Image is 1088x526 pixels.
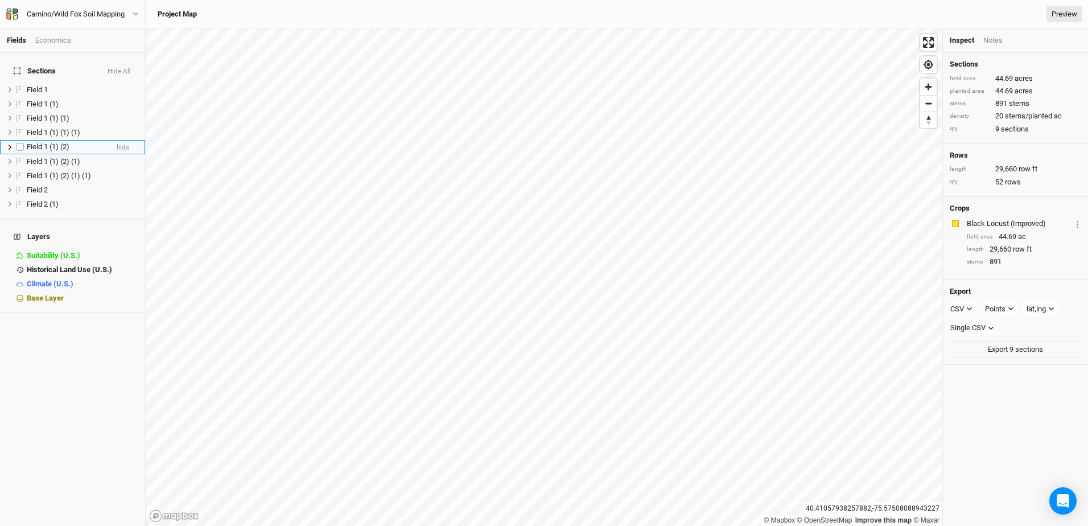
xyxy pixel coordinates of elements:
[855,516,912,524] a: Improve this map
[803,503,942,515] div: 40.41057938257882 , -75.57508088943227
[920,112,937,128] span: Reset bearing to north
[967,245,984,254] div: length
[950,100,990,108] div: stems
[950,125,990,133] div: qty
[117,140,129,154] span: hide
[950,287,1081,296] h4: Export
[146,28,942,526] canvas: Map
[27,128,138,137] div: Field 1 (1) (1) (1)
[35,35,71,46] div: Economics
[6,8,139,20] button: Camino/Wild Fox Soil Mapping
[7,36,26,44] a: Fields
[1049,487,1077,515] div: Open Intercom Messenger
[1015,73,1033,84] span: acres
[1021,301,1060,318] button: lat,lng
[27,200,59,208] span: Field 2 (1)
[27,251,80,260] span: Suitability (U.S.)
[983,35,1003,46] div: Notes
[14,67,56,76] span: Sections
[967,232,1081,242] div: 44.69
[27,114,69,122] span: Field 1 (1) (1)
[950,98,1081,109] div: 891
[1019,164,1037,174] span: row ft
[967,233,993,241] div: field area
[950,341,1081,358] button: Export 9 sections
[950,73,1081,84] div: 44.69
[797,516,852,524] a: OpenStreetMap
[27,142,108,151] div: Field 1 (1) (2)
[1046,6,1082,23] a: Preview
[985,303,1005,315] div: Points
[7,225,138,248] h4: Layers
[27,142,69,151] span: Field 1 (1) (2)
[27,128,80,137] span: Field 1 (1) (1) (1)
[27,280,138,289] div: Climate (U.S.)
[950,112,990,121] div: density
[27,294,64,302] span: Base Layer
[27,157,138,166] div: Field 1 (1) (2) (1)
[920,95,937,112] button: Zoom out
[27,100,59,108] span: Field 1 (1)
[920,96,937,112] span: Zoom out
[27,280,73,288] span: Climate (U.S.)
[950,75,990,83] div: field area
[1013,244,1032,254] span: row ft
[27,114,138,123] div: Field 1 (1) (1)
[950,151,1081,160] h4: Rows
[27,186,48,194] span: Field 2
[149,509,199,523] a: Mapbox logo
[950,204,970,213] h4: Crops
[950,164,1081,174] div: 29,660
[967,219,1071,229] div: Black Locust (Improved)
[945,301,978,318] button: CSV
[27,265,138,274] div: Historical Land Use (U.S.)
[1074,217,1081,230] button: Crop Usage
[967,257,1081,267] div: 891
[950,60,1081,69] h4: Sections
[27,85,138,94] div: Field 1
[27,251,138,260] div: Suitability (U.S.)
[950,124,1081,134] div: 9
[950,177,1081,187] div: 52
[967,258,984,266] div: stems
[27,157,80,166] span: Field 1 (1) (2) (1)
[27,265,112,274] span: Historical Land Use (U.S.)
[1009,98,1029,109] span: stems
[27,100,138,109] div: Field 1 (1)
[27,186,138,195] div: Field 2
[913,516,939,524] a: Maxar
[950,178,990,186] div: qty
[1005,111,1062,121] span: stems/planted ac
[158,10,197,19] h3: Project Map
[950,87,990,96] div: planted area
[950,303,964,315] div: CSV
[27,171,91,180] span: Field 1 (1) (2) (1) (1)
[967,244,1081,254] div: 29,660
[920,79,937,95] button: Zoom in
[1018,232,1026,242] span: ac
[920,112,937,128] button: Reset bearing to north
[950,86,1081,96] div: 44.69
[27,171,138,180] div: Field 1 (1) (2) (1) (1)
[920,56,937,73] button: Find my location
[1027,303,1046,315] div: lat,lng
[27,9,125,20] div: Camino/Wild Fox Soil Mapping
[950,322,986,334] div: Single CSV
[950,35,974,46] div: Inspect
[980,301,1019,318] button: Points
[945,319,999,336] button: Single CSV
[950,165,990,174] div: length
[764,516,795,524] a: Mapbox
[27,85,48,94] span: Field 1
[1005,177,1021,187] span: rows
[950,111,1081,121] div: 20
[1001,124,1029,134] span: sections
[27,200,138,209] div: Field 2 (1)
[1015,86,1033,96] span: acres
[27,294,138,303] div: Base Layer
[920,34,937,51] button: Enter fullscreen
